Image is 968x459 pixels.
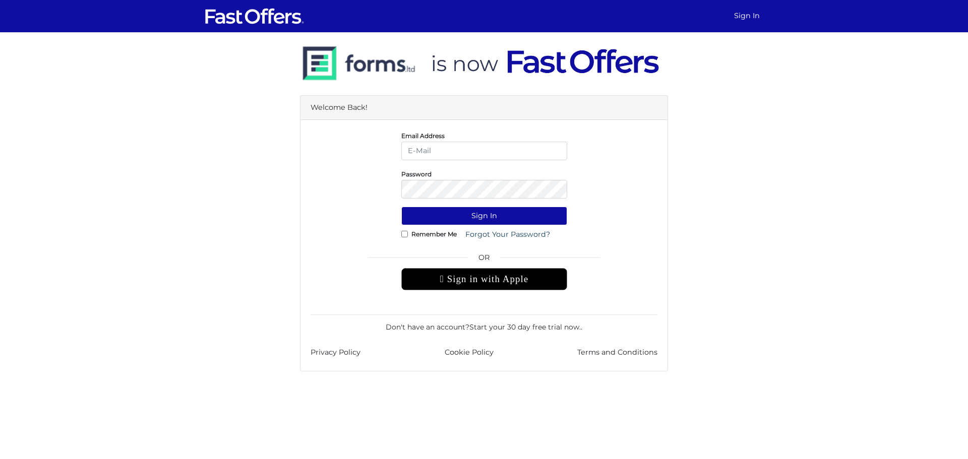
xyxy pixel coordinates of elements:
[401,142,567,160] input: E-Mail
[300,96,668,120] div: Welcome Back!
[577,347,657,358] a: Terms and Conditions
[311,314,657,333] div: Don't have an account? .
[311,347,360,358] a: Privacy Policy
[401,173,432,175] label: Password
[730,6,764,26] a: Sign In
[469,322,581,332] a: Start your 30 day free trial now.
[445,347,494,358] a: Cookie Policy
[459,225,557,244] a: Forgot Your Password?
[401,268,567,290] div: Sign in with Apple
[411,233,457,235] label: Remember Me
[401,135,445,137] label: Email Address
[401,252,567,268] span: OR
[401,207,567,225] button: Sign In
